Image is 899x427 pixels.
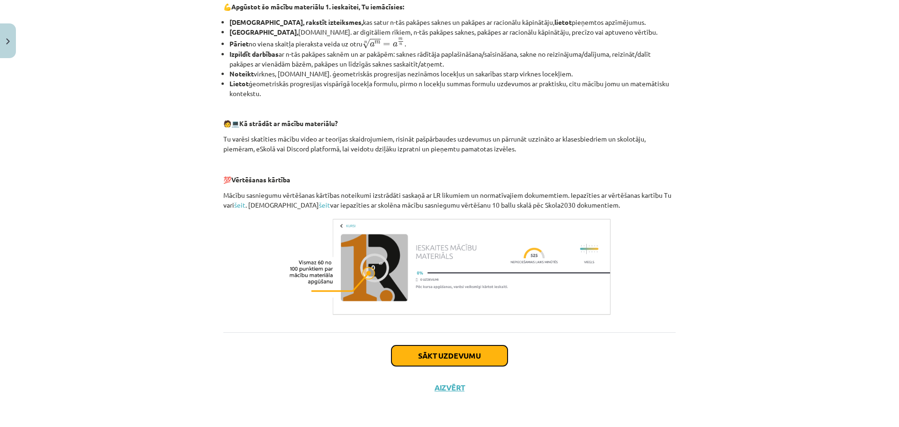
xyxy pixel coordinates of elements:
p: Mācību sasniegumu vērtēšanas kārtības noteikumi izstrādāti saskaņā ar LR likumiem un normatīvajie... [223,190,676,210]
span: = [383,43,390,46]
b: Noteikt [229,69,254,78]
li: kas satur n-tās pakāpes saknes un pakāpes ar racionālu kāpinātāju, pieņemtos apzīmējumus. [229,17,676,27]
b: Apgūstot šo mācību materiālu 1. ieskaitei, Tu iemācīsies: [231,2,404,11]
b: Pāriet [229,39,249,48]
span: √ [362,39,370,49]
li: [DOMAIN_NAME]. ar digitāliem rīkiem, n-tās pakāpes saknes, pakāpes ar racionālu kāpinātāju, precī... [229,27,676,37]
p: Tu varēsi skatīties mācību video ar teorijas skaidrojumiem, risināt pašpārbaudes uzdevumus un pār... [223,134,676,154]
span: m [375,41,380,44]
li: no viena skaitļa pieraksta veida uz otru . [229,37,676,49]
a: šeit [234,201,245,209]
li: virknes, [DOMAIN_NAME]. ģeometriskās progresijas nezināmos locekļus un sakarības starp virknes lo... [229,69,676,79]
span: m [398,38,403,40]
span: a [370,42,375,47]
p: 💪 [223,2,676,12]
img: icon-close-lesson-0947bae3869378f0d4975bcd49f059093ad1ed9edebbc8119c70593378902aed.svg [6,38,10,45]
b: Vērtēšanas kārtība [231,175,290,184]
b: Kā strādāt ar mācību materiālu? [239,119,338,127]
span: n [399,43,402,45]
b: [GEOGRAPHIC_DATA], [229,28,298,36]
button: Sākt uzdevumu [391,345,508,366]
li: ar n-tās pakāpes saknēm un ar pakāpēm: saknes rādītāja paplašināšana/saīsināšana, sakne no reizin... [229,49,676,69]
p: 🧑 💻 [223,119,676,128]
b: Izpildīt darbības [229,50,279,58]
li: ģeometriskās progresijas vispārīgā locekļa formulu, pirmo n locekļu summas formulu uzdevumos ar p... [229,79,676,98]
a: šeit [319,201,330,209]
p: 💯 [223,175,676,185]
b: Lietot [229,79,249,88]
b: [DEMOGRAPHIC_DATA], rakstīt izteiksmes, [229,18,363,26]
button: Aizvērt [432,383,467,392]
b: lietot [554,18,572,26]
span: a [393,42,398,47]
